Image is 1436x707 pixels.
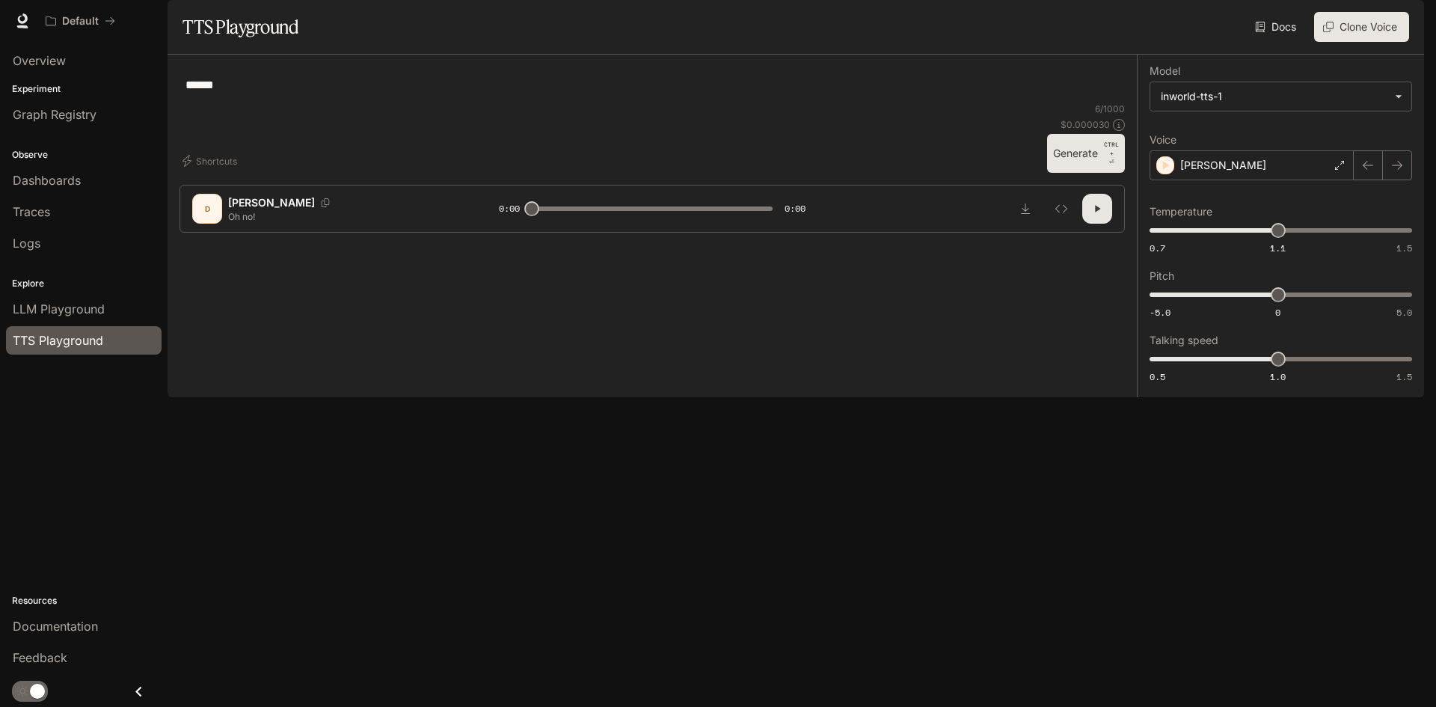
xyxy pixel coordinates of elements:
p: Talking speed [1150,335,1218,346]
button: Copy Voice ID [315,198,336,207]
span: 1.5 [1396,242,1412,254]
p: 6 / 1000 [1095,102,1125,115]
div: inworld-tts-1 [1161,89,1387,104]
p: [PERSON_NAME] [1180,158,1266,173]
p: Pitch [1150,271,1174,281]
button: All workspaces [39,6,122,36]
button: Download audio [1010,194,1040,224]
p: [PERSON_NAME] [228,195,315,210]
span: 0.7 [1150,242,1165,254]
p: CTRL + [1104,140,1119,158]
span: 0.5 [1150,370,1165,383]
div: D [195,197,219,221]
h1: TTS Playground [182,12,298,42]
button: GenerateCTRL +⏎ [1047,134,1125,173]
span: 0:00 [499,201,520,216]
p: Oh no! [228,210,463,223]
button: Clone Voice [1314,12,1409,42]
span: 0:00 [785,201,806,216]
p: Default [62,15,99,28]
p: Temperature [1150,206,1212,217]
p: Voice [1150,135,1176,145]
button: Inspect [1046,194,1076,224]
span: 5.0 [1396,306,1412,319]
p: Model [1150,66,1180,76]
span: 1.0 [1270,370,1286,383]
span: -5.0 [1150,306,1170,319]
a: Docs [1252,12,1302,42]
div: inworld-tts-1 [1150,82,1411,111]
span: 0 [1275,306,1280,319]
p: ⏎ [1104,140,1119,167]
button: Shortcuts [179,149,243,173]
span: 1.1 [1270,242,1286,254]
p: $ 0.000030 [1061,118,1110,131]
span: 1.5 [1396,370,1412,383]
